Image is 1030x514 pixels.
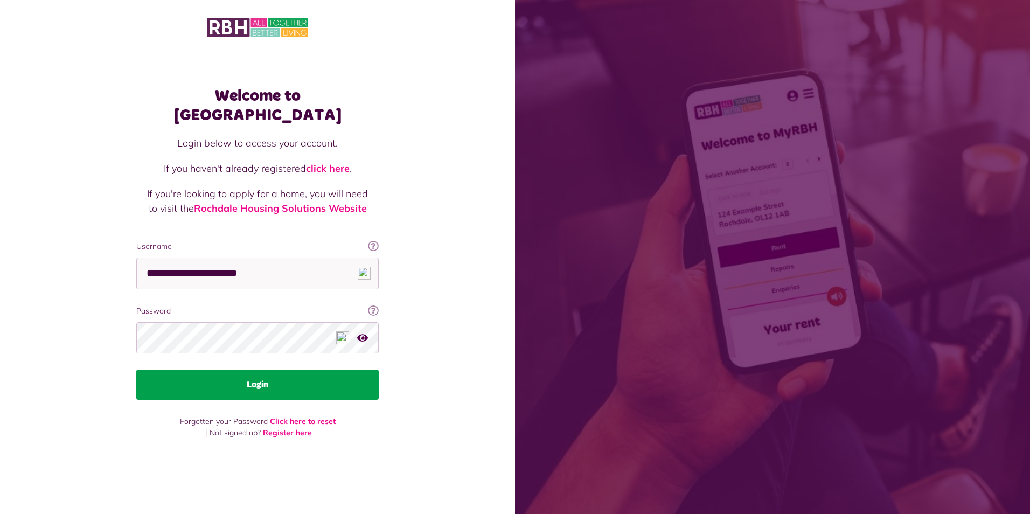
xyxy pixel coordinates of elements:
a: click here [306,162,350,175]
p: If you haven't already registered . [147,161,368,176]
span: Not signed up? [210,428,261,437]
h1: Welcome to [GEOGRAPHIC_DATA] [136,86,379,125]
label: Password [136,305,379,317]
a: Rochdale Housing Solutions Website [194,202,367,214]
img: npw-badge-icon-locked.svg [358,267,371,280]
span: Forgotten your Password [180,416,268,426]
button: Login [136,370,379,400]
p: Login below to access your account. [147,136,368,150]
a: Register here [263,428,312,437]
p: If you're looking to apply for a home, you will need to visit the [147,186,368,216]
label: Username [136,241,379,252]
a: Click here to reset [270,416,336,426]
img: MyRBH [207,16,308,39]
img: npw-badge-icon-locked.svg [336,331,349,344]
